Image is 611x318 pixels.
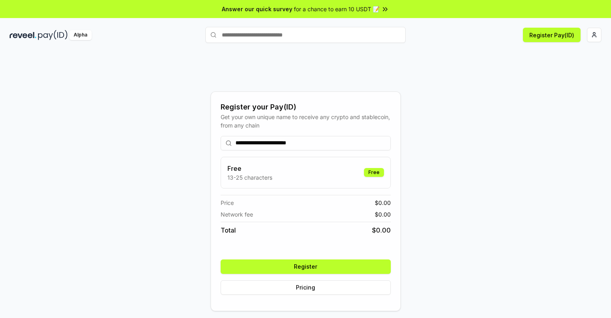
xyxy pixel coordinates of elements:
[372,225,391,235] span: $ 0.00
[221,198,234,207] span: Price
[523,28,581,42] button: Register Pay(ID)
[227,173,272,182] p: 13-25 characters
[221,280,391,295] button: Pricing
[38,30,68,40] img: pay_id
[294,5,380,13] span: for a chance to earn 10 USDT 📝
[227,164,272,173] h3: Free
[69,30,92,40] div: Alpha
[364,168,384,177] div: Free
[375,210,391,219] span: $ 0.00
[221,113,391,130] div: Get your own unique name to receive any crypto and stablecoin, from any chain
[375,198,391,207] span: $ 0.00
[222,5,292,13] span: Answer our quick survey
[221,259,391,274] button: Register
[221,101,391,113] div: Register your Pay(ID)
[10,30,36,40] img: reveel_dark
[221,225,236,235] span: Total
[221,210,253,219] span: Network fee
